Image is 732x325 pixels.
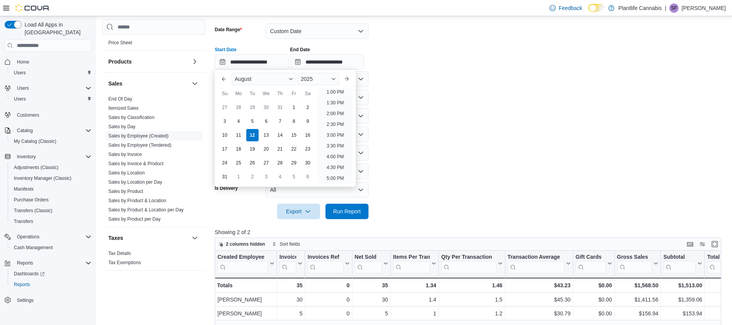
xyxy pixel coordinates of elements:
button: Users [2,83,95,94]
a: Sales by Day [108,124,136,129]
a: Cash Management [11,243,56,252]
div: $1,568.50 [617,281,658,290]
span: Sales by Product & Location per Day [108,207,184,213]
div: day-5 [246,115,259,127]
div: 0 [307,309,349,318]
div: day-7 [274,115,286,127]
span: Inventory [17,154,36,160]
div: day-21 [274,143,286,155]
a: Sales by Location [108,170,145,176]
a: Sales by Employee (Tendered) [108,142,171,148]
button: Invoices Sold [279,254,302,273]
span: Price Sheet [108,40,132,46]
button: Invoices Ref [307,254,349,273]
button: Items Per Transaction [393,254,437,273]
input: Press the down key to open a popover containing a calendar. [290,54,364,70]
div: day-11 [232,129,245,141]
div: Net Sold [355,254,382,273]
div: $1,513.00 [663,281,702,290]
span: Sort fields [280,241,300,247]
div: Items Per Transaction [393,254,430,273]
div: August, 2025 [218,101,315,184]
a: Users [11,94,29,104]
a: Transfers [11,217,36,226]
div: Transaction Average [507,254,564,261]
button: Taxes [190,233,199,243]
a: Manifests [11,184,37,194]
input: Dark Mode [588,4,604,12]
div: Subtotal [663,254,696,273]
span: My Catalog (Classic) [14,138,56,144]
div: 30 [279,295,302,304]
button: Qty Per Transaction [441,254,502,273]
div: Subtotal [663,254,696,261]
button: Transfers (Classic) [8,205,95,216]
a: Tax Details [108,251,131,256]
img: Cova [15,4,50,12]
button: Products [108,58,189,65]
span: Settings [14,295,91,305]
span: Adjustments (Classic) [11,163,91,172]
span: Home [14,57,91,67]
div: Fr [288,87,300,100]
button: Next month [340,73,353,85]
div: Gross Sales [617,254,652,273]
button: Open list of options [358,131,364,137]
div: Su [219,87,231,100]
a: Sales by Invoice & Product [108,161,163,166]
div: $0.00 [576,309,612,318]
div: $30.79 [507,309,570,318]
span: Transfers [11,217,91,226]
a: Sales by Invoice [108,152,142,157]
button: Inventory [14,152,39,161]
div: 1.4 [393,295,437,304]
div: day-26 [246,157,259,169]
button: All [266,182,368,198]
h3: Sales [108,80,123,87]
button: Previous Month [218,73,230,85]
button: Display options [698,240,707,249]
span: Customers [17,112,39,118]
div: day-20 [260,143,272,155]
button: Created Employee [217,254,274,273]
div: day-31 [219,171,231,183]
a: Feedback [546,0,585,16]
span: Users [14,70,26,76]
a: My Catalog (Classic) [11,137,60,146]
button: Catalog [14,126,36,135]
button: Products [190,57,199,66]
li: 3:30 PM [324,141,347,151]
div: day-24 [219,157,231,169]
div: day-6 [260,115,272,127]
a: Reports [11,280,33,289]
div: day-29 [246,101,259,114]
div: day-23 [302,143,314,155]
span: Settings [17,297,33,303]
div: 5 [355,309,388,318]
span: Adjustments (Classic) [14,164,58,171]
button: Purchase Orders [8,194,95,205]
button: Users [8,94,95,104]
a: Dashboards [11,269,48,278]
button: Sales [190,79,199,88]
div: day-1 [288,101,300,114]
div: $45.30 [507,295,570,304]
div: day-12 [246,129,259,141]
div: $0.00 [576,295,612,304]
button: Reports [8,279,95,290]
div: Transaction Average [507,254,564,273]
div: day-27 [219,101,231,114]
span: Purchase Orders [11,195,91,204]
span: Users [11,94,91,104]
div: day-29 [288,157,300,169]
span: Sales by Invoice & Product [108,161,163,167]
h3: Taxes [108,234,123,242]
div: day-30 [260,101,272,114]
div: day-16 [302,129,314,141]
span: Manifests [11,184,91,194]
h3: Products [108,58,132,65]
div: Created Employee [217,254,268,273]
div: day-13 [260,129,272,141]
div: We [260,87,272,100]
button: Adjustments (Classic) [8,162,95,173]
